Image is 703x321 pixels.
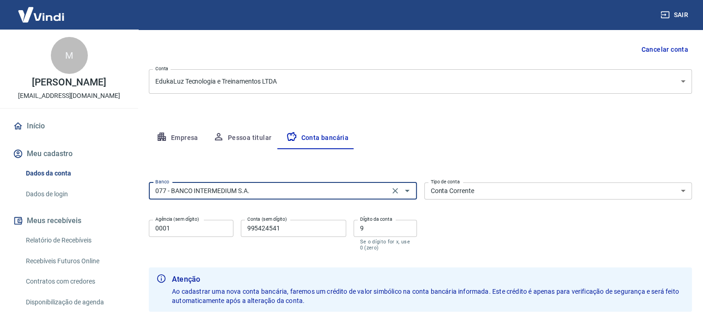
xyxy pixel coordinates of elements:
button: Clear [389,184,402,197]
button: Cancelar conta [637,41,692,58]
span: Ao cadastrar uma nova conta bancária, faremos um crédito de valor simbólico na conta bancária inf... [172,288,680,304]
label: Banco [155,178,169,185]
img: Vindi [11,0,71,29]
p: [EMAIL_ADDRESS][DOMAIN_NAME] [18,91,120,101]
a: Contratos com credores [22,272,127,291]
button: Meu cadastro [11,144,127,164]
label: Dígito da conta [360,216,392,223]
a: Recebíveis Futuros Online [22,252,127,271]
div: M [51,37,88,74]
a: Relatório de Recebíveis [22,231,127,250]
p: [PERSON_NAME] [32,78,106,87]
p: Se o dígito for x, use 0 (zero) [360,239,410,251]
a: Dados de login [22,185,127,204]
label: Conta (sem dígito) [247,216,287,223]
button: Abrir [401,184,414,197]
button: Pessoa titular [206,127,279,149]
label: Conta [155,65,168,72]
button: Meus recebíveis [11,211,127,231]
label: Agência (sem dígito) [155,216,199,223]
a: Início [11,116,127,136]
a: Dados da conta [22,164,127,183]
a: Disponibilização de agenda [22,293,127,312]
button: Empresa [149,127,206,149]
button: Conta bancária [279,127,356,149]
div: EdukaLuz Tecnologia e Treinamentos LTDA [149,69,692,94]
b: Atenção [172,274,685,285]
button: Sair [659,6,692,24]
label: Tipo de conta [431,178,460,185]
